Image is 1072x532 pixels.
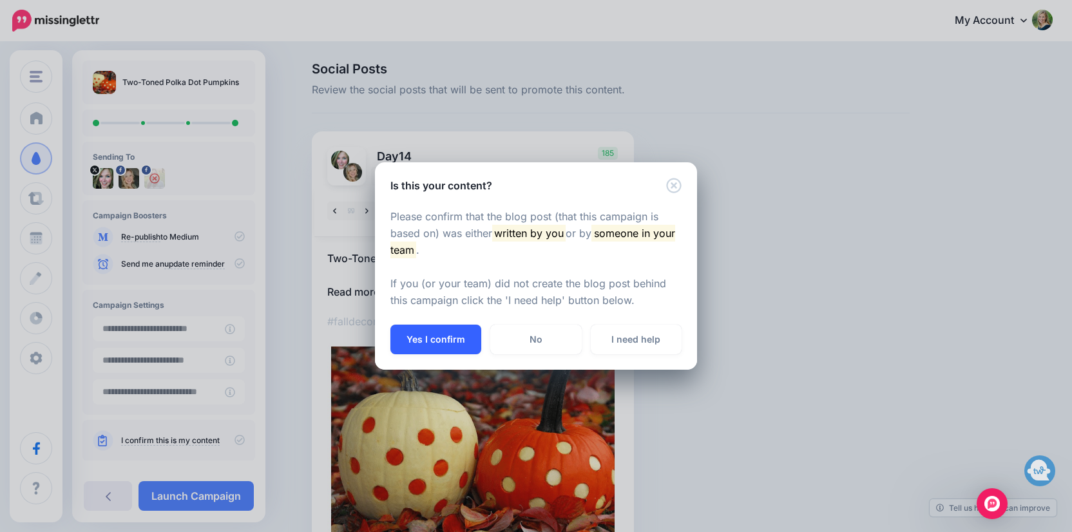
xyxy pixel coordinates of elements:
mark: someone in your team [390,225,675,258]
a: No [490,325,581,354]
button: Yes I confirm [390,325,481,354]
p: Please confirm that the blog post (that this campaign is based on) was either or by . If you (or ... [390,209,682,309]
mark: written by you [492,225,566,242]
h5: Is this your content? [390,178,492,193]
div: Open Intercom Messenger [977,488,1008,519]
button: Close [666,178,682,194]
a: I need help [591,325,682,354]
